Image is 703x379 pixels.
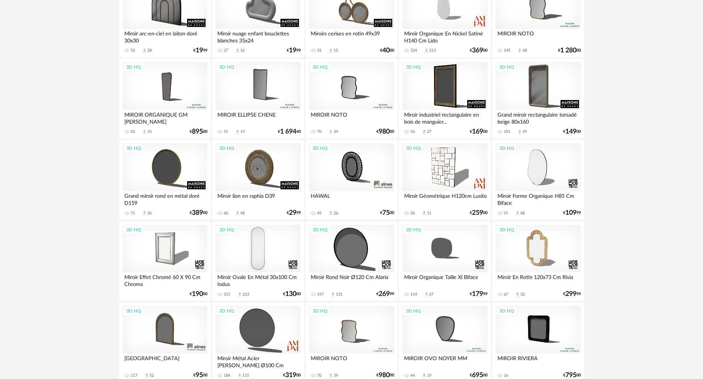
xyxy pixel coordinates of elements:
[131,48,135,53] div: 52
[402,191,487,206] div: Miroir Géométrique H120cm Lusito
[402,110,487,125] div: Miroir industriel rectangulaire en bois de manguier...
[504,211,508,216] div: 91
[504,292,508,297] div: 67
[317,292,324,297] div: 197
[403,225,424,235] div: 3D HQ
[563,129,581,134] div: € 00
[382,210,390,216] span: 75
[399,140,490,220] a: 3D HQ Miroir Géométrique H120cm Lusito 36 Download icon 11 €25900
[212,221,304,301] a: 3D HQ Miroir Ovale En Métal 30x100 Cm Iodus 315 Download icon 213 €13000
[192,210,203,216] span: 389
[376,129,394,134] div: € 00
[492,221,584,301] a: 3D HQ Miroir En Rotin 120x73 Cm Rivia 67 Download icon 32 €29999
[306,59,397,138] a: 3D HQ MIROIR NOTO 70 Download icon 34 €98000
[523,48,527,53] div: 68
[216,272,300,287] div: Miroir Ovale En Métal 30x100 Cm Iodus
[280,129,296,134] span: 1 694
[147,211,152,216] div: 36
[149,373,154,378] div: 52
[496,62,517,72] div: 3D HQ
[289,48,296,53] span: 19
[517,129,523,135] span: Download icon
[496,191,580,206] div: Miroir Forme Organique H85 Cm Biface
[410,48,417,53] div: 324
[123,225,144,235] div: 3D HQ
[224,292,230,297] div: 315
[193,373,207,378] div: € 00
[317,373,321,378] div: 70
[492,59,584,138] a: 3D HQ Grand miroir rectangulaire torsadé beige 80x160 101 Download icon 45 €14900
[470,210,487,216] div: € 00
[472,373,483,378] span: 695
[119,140,211,220] a: 3D HQ Grand miroir rond en métal doré D159 71 Download icon 36 €38900
[285,292,296,297] span: 130
[403,306,424,316] div: 3D HQ
[520,211,525,216] div: 48
[399,59,490,138] a: 3D HQ Miroir industriel rectangulaire en bois de manguier... 56 Download icon 27 €16900
[242,292,249,297] div: 213
[190,129,207,134] div: € 00
[216,144,237,153] div: 3D HQ
[224,48,228,53] div: 27
[523,129,527,134] div: 45
[402,354,487,368] div: MIROIR OVO NOYER MM
[131,129,135,134] div: 82
[196,373,203,378] span: 95
[190,292,207,297] div: € 00
[470,292,487,297] div: € 99
[240,48,245,53] div: 16
[563,373,581,378] div: € 00
[309,144,331,153] div: 3D HQ
[287,210,301,216] div: € 99
[379,373,390,378] span: 980
[565,373,576,378] span: 795
[515,210,520,216] span: Download icon
[328,210,334,216] span: Download icon
[563,292,581,297] div: € 99
[235,210,240,216] span: Download icon
[504,373,508,378] div: 16
[336,292,342,297] div: 131
[410,292,417,297] div: 114
[380,210,394,216] div: € 00
[237,292,242,297] span: Download icon
[131,373,137,378] div: 117
[224,129,228,134] div: 51
[496,144,517,153] div: 3D HQ
[216,110,300,125] div: MIROIR ELLIPSE CHENE
[131,211,135,216] div: 71
[212,140,304,220] a: 3D HQ Miroir lion en raphia D39 60 Download icon 48 €2999
[379,129,390,134] span: 980
[470,129,487,134] div: € 00
[376,292,394,297] div: € 99
[496,110,580,125] div: Grand miroir rectangulaire torsadé beige 80x160
[123,144,144,153] div: 3D HQ
[306,221,397,301] a: 3D HQ Miroir Rond Noir Ø120 Cm Alaria 197 Download icon 131 €26999
[421,210,427,216] span: Download icon
[142,210,147,216] span: Download icon
[119,59,211,138] a: 3D HQ MIROIR ORGANIQUE GM [PERSON_NAME] 82 Download icon 33 €89500
[330,292,336,297] span: Download icon
[328,373,334,378] span: Download icon
[402,272,487,287] div: Miroir Organique Taille Xl Biface
[309,191,394,206] div: HAWAL
[472,48,483,53] span: 369
[216,225,237,235] div: 3D HQ
[193,48,207,53] div: € 99
[563,210,581,216] div: € 99
[429,48,436,53] div: 213
[147,129,152,134] div: 33
[517,48,523,54] span: Download icon
[421,129,427,135] span: Download icon
[309,29,394,44] div: Miroirs cerises en rotin 49x39
[403,144,424,153] div: 3D HQ
[287,48,301,53] div: € 99
[328,48,334,54] span: Download icon
[216,62,237,72] div: 3D HQ
[382,48,390,53] span: 40
[123,306,144,316] div: 3D HQ
[470,48,487,53] div: € 00
[224,373,230,378] div: 184
[328,129,334,135] span: Download icon
[309,354,394,368] div: MIROIR NOTO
